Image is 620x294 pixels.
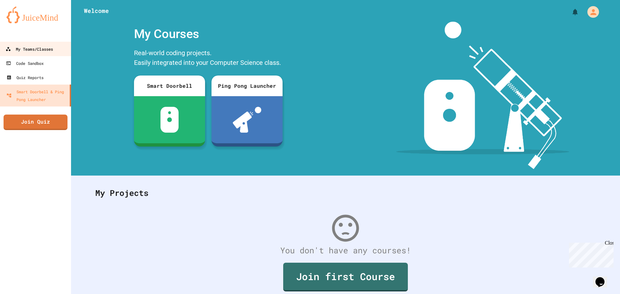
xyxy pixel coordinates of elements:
[6,59,44,67] div: Code Sandbox
[134,76,205,96] div: Smart Doorbell
[212,76,283,96] div: Ping Pong Launcher
[131,46,286,71] div: Real-world coding projects. Easily integrated into your Computer Science class.
[89,244,602,257] div: You don't have any courses!
[6,88,67,103] div: Smart Doorbell & Ping Pong Launcher
[396,22,569,169] img: banner-image-my-projects.png
[160,107,179,133] img: sdb-white.svg
[5,45,53,53] div: My Teams/Classes
[4,115,67,130] a: Join Quiz
[6,6,65,23] img: logo-orange.svg
[559,6,581,17] div: My Notifications
[233,107,262,133] img: ppl-with-ball.png
[89,180,602,206] div: My Projects
[6,74,44,81] div: Quiz Reports
[131,22,286,46] div: My Courses
[593,268,614,288] iframe: chat widget
[566,240,614,268] iframe: chat widget
[283,263,408,291] a: Join first Course
[581,5,601,19] div: My Account
[3,3,45,41] div: Chat with us now!Close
